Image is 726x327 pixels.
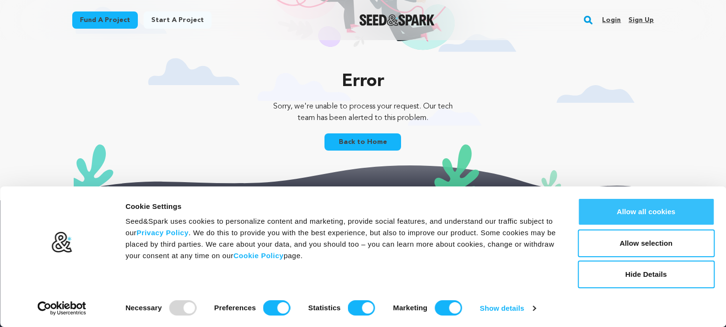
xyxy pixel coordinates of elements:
[480,301,536,316] a: Show details
[578,198,715,226] button: Allow all cookies
[125,201,556,212] div: Cookie Settings
[20,301,104,316] a: Usercentrics Cookiebot - opens in a new window
[51,231,73,253] img: logo
[308,304,341,312] strong: Statistics
[359,14,435,26] img: Seed&Spark Logo Dark Mode
[266,101,460,124] p: Sorry, we're unable to process your request. Our tech team has been alerted to this problem.
[578,229,715,257] button: Allow selection
[578,261,715,288] button: Hide Details
[393,304,427,312] strong: Marketing
[602,12,621,28] a: Login
[136,229,189,237] a: Privacy Policy
[72,11,138,29] a: Fund a project
[144,11,212,29] a: Start a project
[359,14,435,26] a: Seed&Spark Homepage
[628,12,654,28] a: Sign up
[324,133,401,151] a: Back to Home
[266,72,460,91] p: Error
[125,304,162,312] strong: Necessary
[125,216,556,262] div: Seed&Spark uses cookies to personalize content and marketing, provide social features, and unders...
[214,304,256,312] strong: Preferences
[234,251,284,260] a: Cookie Policy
